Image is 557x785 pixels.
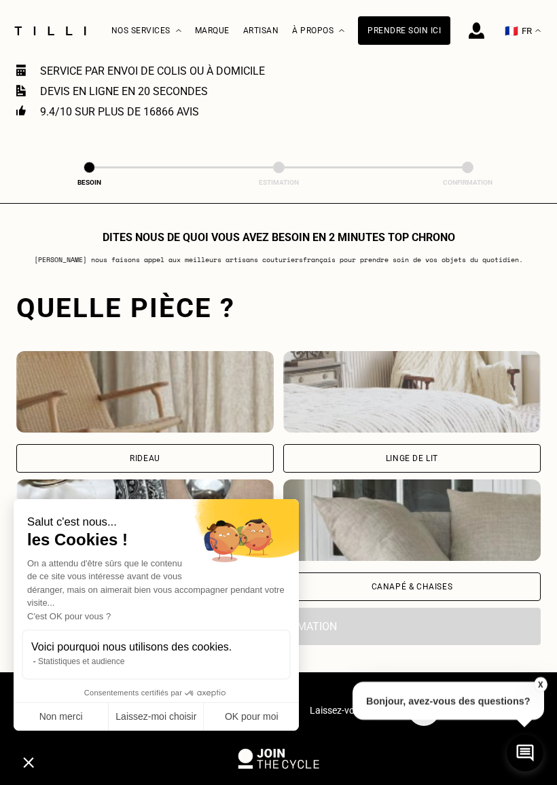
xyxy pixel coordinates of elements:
div: Confirmation [441,179,495,186]
img: menu déroulant [535,29,541,33]
img: Tilli retouche votre Linge de lit [283,351,541,433]
div: Linge de lit [386,454,438,462]
div: À propos [292,1,344,61]
img: Icon [16,85,26,96]
p: 9.4/10 sur plus de 16866 avis [40,105,199,118]
div: Rideau [130,454,160,462]
h1: Dites nous de quoi vous avez besoin en 2 minutes top chrono [103,231,455,244]
span: 🇫🇷 [505,24,518,37]
a: Artisan [243,26,279,35]
img: logo Join The Cycle [238,748,319,769]
img: Tilli retouche votre Rideau [16,351,274,433]
img: Icon [16,105,26,115]
p: Devis en ligne en 20 secondes [40,85,208,98]
a: Prendre soin ici [358,16,450,45]
img: Tilli retouche votre Linge de table [16,479,274,561]
p: Service par envoi de colis ou à domicile [40,65,265,77]
p: Laissez-vous inspirer [310,705,398,716]
div: Estimation [251,179,306,186]
img: icône connexion [469,22,484,39]
img: Menu déroulant [176,29,181,33]
div: Nos services [111,1,181,61]
div: Quelle pièce ? [16,292,541,324]
a: Marque [195,26,230,35]
div: Besoin [62,179,117,186]
div: Canapé & chaises [372,583,453,591]
p: Bonjour, avez-vous des questions? [353,682,544,720]
p: [PERSON_NAME] nous faisons appel aux meilleurs artisans couturiers français pour prendre soin de ... [34,255,523,265]
img: Icon [16,65,26,75]
img: Logo du service de couturière Tilli [10,26,91,35]
button: X [533,677,547,692]
img: Menu déroulant à propos [339,29,344,33]
img: Tilli retouche votre Canapé & chaises [283,479,541,561]
button: 🇫🇷 FR [498,1,547,61]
